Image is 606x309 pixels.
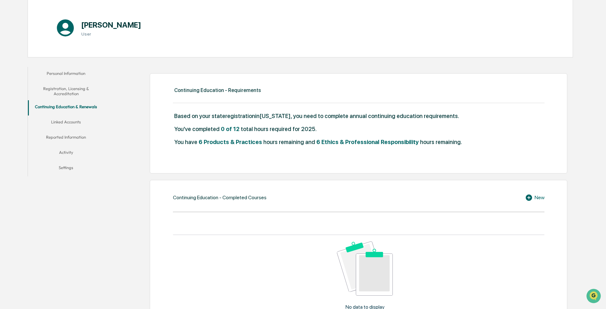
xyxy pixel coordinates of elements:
[16,29,105,36] input: Clear
[28,67,104,82] button: Personal Information
[81,20,141,30] h1: [PERSON_NAME]
[13,92,40,98] span: Data Lookup
[13,80,41,86] span: Preclearance
[45,107,77,112] a: Powered byPylon
[6,49,18,60] img: 1746055101610-c473b297-6a78-478c-a979-82029cc54cd1
[81,31,141,36] h3: User
[6,13,115,23] p: How can we help?
[174,87,261,93] div: Continuing Education - Requirements
[6,93,11,98] div: 🔎
[63,108,77,112] span: Pylon
[28,146,104,161] button: Activity
[28,67,104,176] div: secondary tabs example
[28,131,104,146] button: Reported Information
[28,115,104,131] button: Linked Accounts
[52,80,79,86] span: Attestations
[108,50,115,58] button: Start new chat
[337,241,393,296] img: No data
[263,139,315,145] span: hours remaining and
[4,89,43,101] a: 🔎Data Lookup
[221,126,240,132] span: 0 of 12
[241,126,317,132] span: total hours required for 2025.
[46,81,51,86] div: 🗄️
[22,49,104,55] div: Start new chat
[173,194,267,201] div: Continuing Education - Completed Courses
[28,161,104,176] button: Settings
[316,139,419,145] span: 6 Ethics & Professional Responsibility
[199,139,262,145] span: 6 Products & Practices
[174,139,197,145] span: You have
[4,77,43,89] a: 🖐️Preclearance
[174,126,220,132] span: You've completed
[6,81,11,86] div: 🖐️
[28,82,104,100] button: Registration, Licensing & Accreditation
[43,77,81,89] a: 🗄️Attestations
[525,194,544,201] div: New
[22,55,80,60] div: We're available if you need us!
[28,100,104,115] button: Continuing Education & Renewals
[174,113,459,119] span: Based on your state registration in [US_STATE] , you need to complete annual continuing education...
[586,288,603,305] iframe: Open customer support
[420,139,462,145] span: hours remaining.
